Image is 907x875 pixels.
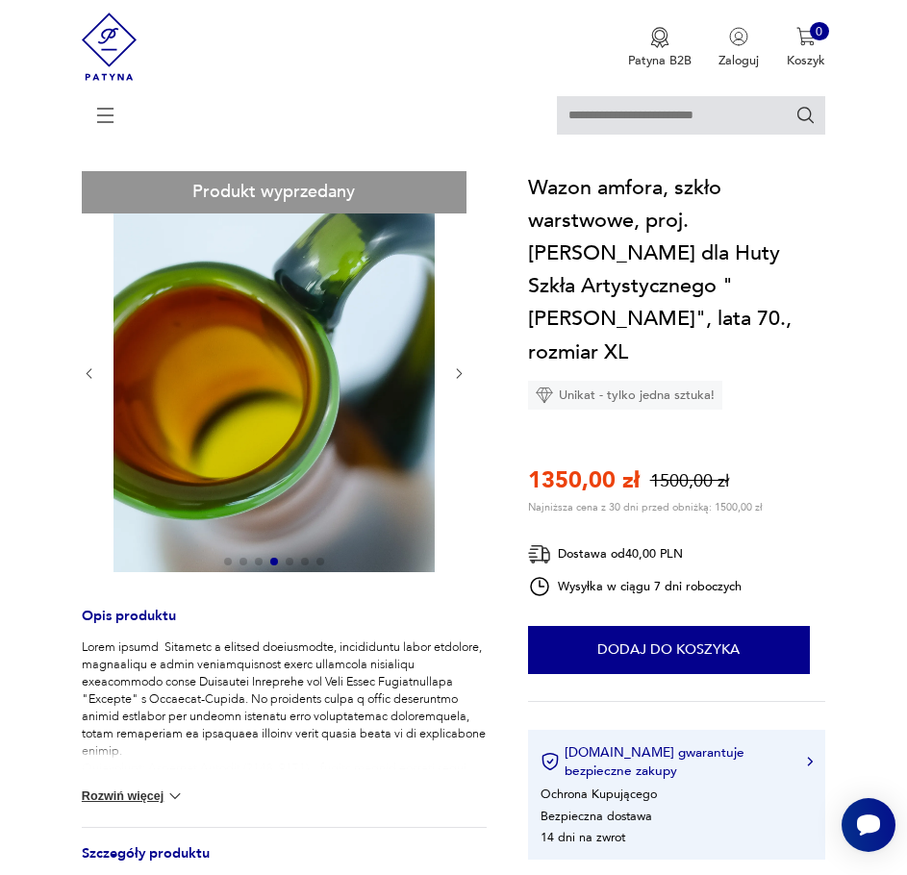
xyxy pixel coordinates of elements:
p: 1350,00 zł [528,465,640,496]
h3: Opis produktu [82,611,487,639]
img: Ikona certyfikatu [541,752,560,771]
p: Najniższa cena z 30 dni przed obniżką: 1500,00 zł [528,500,763,514]
img: Ikona koszyka [796,27,816,46]
iframe: Smartsupp widget button [842,798,895,852]
button: Zaloguj [718,27,759,69]
img: Ikona medalu [650,27,669,48]
button: Dodaj do koszyka [528,626,810,674]
div: Produkt wyprzedany [82,171,466,213]
a: Ikona medaluPatyna B2B [628,27,692,69]
button: Szukaj [795,105,817,126]
img: Ikona dostawy [528,542,551,566]
p: 1500,00 zł [650,469,729,493]
img: chevron down [165,787,185,806]
button: [DOMAIN_NAME] gwarantuje bezpieczne zakupy [541,743,812,780]
div: Unikat - tylko jedna sztuka! [528,381,722,410]
p: Zaloguj [718,52,759,69]
li: 14 dni na zwrot [541,829,625,846]
p: Patyna B2B [628,52,692,69]
img: Zdjęcie produktu Wazon amfora, szkło warstwowe, proj. Zbigniew Horbowy dla Huty Szkła Artystyczne... [113,171,435,573]
button: Rozwiń więcej [82,787,185,806]
button: Patyna B2B [628,27,692,69]
div: 0 [810,22,829,41]
img: Ikonka użytkownika [729,27,748,46]
img: Ikona diamentu [536,387,553,404]
div: Wysyłka w ciągu 7 dni roboczych [528,575,742,598]
li: Bezpieczna dostawa [541,808,652,825]
li: Ochrona Kupującego [541,786,657,803]
div: Dostawa od 40,00 PLN [528,542,742,566]
img: Ikona strzałki w prawo [807,757,813,766]
p: Koszyk [787,52,825,69]
button: 0Koszyk [787,27,825,69]
h1: Wazon amfora, szkło warstwowe, proj. [PERSON_NAME] dla Huty Szkła Artystycznego "[PERSON_NAME]", ... [528,171,825,368]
